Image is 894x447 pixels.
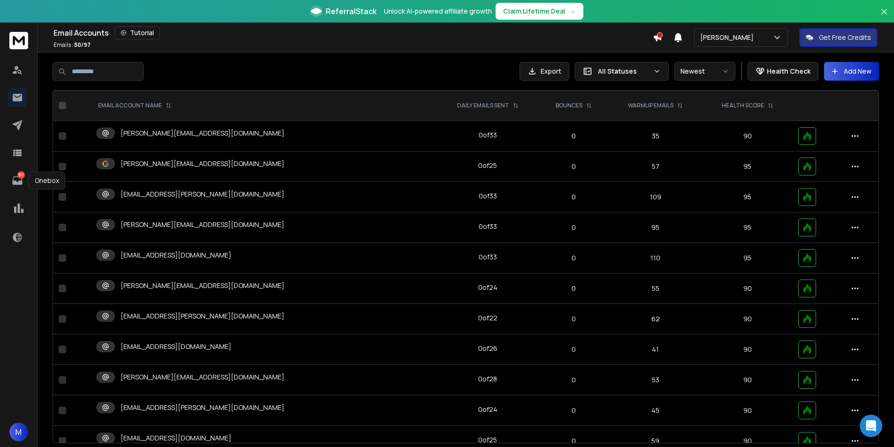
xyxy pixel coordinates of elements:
[608,182,703,212] td: 109
[478,161,497,170] div: 0 of 25
[17,171,25,179] p: 317
[478,283,497,292] div: 0 of 24
[121,129,284,138] p: [PERSON_NAME][EMAIL_ADDRESS][DOMAIN_NAME]
[478,313,497,323] div: 0 of 22
[608,212,703,243] td: 95
[478,435,497,445] div: 0 of 25
[121,250,231,260] p: [EMAIL_ADDRESS][DOMAIN_NAME]
[748,62,818,81] button: Health Check
[121,220,284,229] p: [PERSON_NAME][EMAIL_ADDRESS][DOMAIN_NAME]
[384,7,492,16] p: Unlock AI-powered affiliate growth
[545,314,603,324] p: 0
[824,62,879,81] button: Add New
[598,67,649,76] p: All Statuses
[121,403,284,412] p: [EMAIL_ADDRESS][PERSON_NAME][DOMAIN_NAME]
[545,284,603,293] p: 0
[29,172,65,189] div: Onebox
[478,405,497,414] div: 0 of 24
[545,162,603,171] p: 0
[703,152,793,182] td: 95
[121,281,284,290] p: [PERSON_NAME][EMAIL_ADDRESS][DOMAIN_NAME]
[326,6,376,17] span: ReferralStack
[545,253,603,263] p: 0
[703,334,793,365] td: 90
[608,121,703,152] td: 35
[457,102,509,109] p: DAILY EMAILS SENT
[878,6,890,28] button: Close banner
[121,433,231,443] p: [EMAIL_ADDRESS][DOMAIN_NAME]
[608,273,703,304] td: 55
[115,26,160,39] button: Tutorial
[545,223,603,232] p: 0
[479,252,497,262] div: 0 of 33
[479,222,497,231] div: 0 of 33
[545,436,603,446] p: 0
[608,334,703,365] td: 41
[53,26,653,39] div: Email Accounts
[479,191,497,201] div: 0 of 33
[556,102,582,109] p: BOUNCES
[121,342,231,351] p: [EMAIL_ADDRESS][DOMAIN_NAME]
[703,212,793,243] td: 95
[9,423,28,441] button: M
[121,311,284,321] p: [EMAIL_ADDRESS][PERSON_NAME][DOMAIN_NAME]
[703,182,793,212] td: 95
[608,243,703,273] td: 110
[545,131,603,141] p: 0
[545,406,603,415] p: 0
[479,130,497,140] div: 0 of 33
[860,415,882,437] div: Open Intercom Messenger
[8,171,27,190] a: 317
[674,62,735,81] button: Newest
[608,152,703,182] td: 57
[545,345,603,354] p: 0
[569,7,576,16] span: →
[703,121,793,152] td: 90
[628,102,673,109] p: WARMUP EMAILS
[121,189,284,199] p: [EMAIL_ADDRESS][PERSON_NAME][DOMAIN_NAME]
[819,33,871,42] p: Get Free Credits
[496,3,583,20] button: Claim Lifetime Deal→
[121,159,284,168] p: [PERSON_NAME][EMAIL_ADDRESS][DOMAIN_NAME]
[74,41,91,49] span: 50 / 97
[703,304,793,334] td: 90
[703,395,793,426] td: 90
[700,33,757,42] p: [PERSON_NAME]
[520,62,569,81] button: Export
[703,243,793,273] td: 95
[608,395,703,426] td: 45
[53,41,91,49] p: Emails :
[478,374,497,384] div: 0 of 28
[703,273,793,304] td: 90
[545,375,603,385] p: 0
[767,67,810,76] p: Health Check
[799,28,878,47] button: Get Free Credits
[722,102,764,109] p: HEALTH SCORE
[703,365,793,395] td: 90
[478,344,497,353] div: 0 of 26
[121,372,284,382] p: [PERSON_NAME][EMAIL_ADDRESS][DOMAIN_NAME]
[608,365,703,395] td: 53
[98,102,171,109] div: EMAIL ACCOUNT NAME
[545,192,603,202] p: 0
[608,304,703,334] td: 62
